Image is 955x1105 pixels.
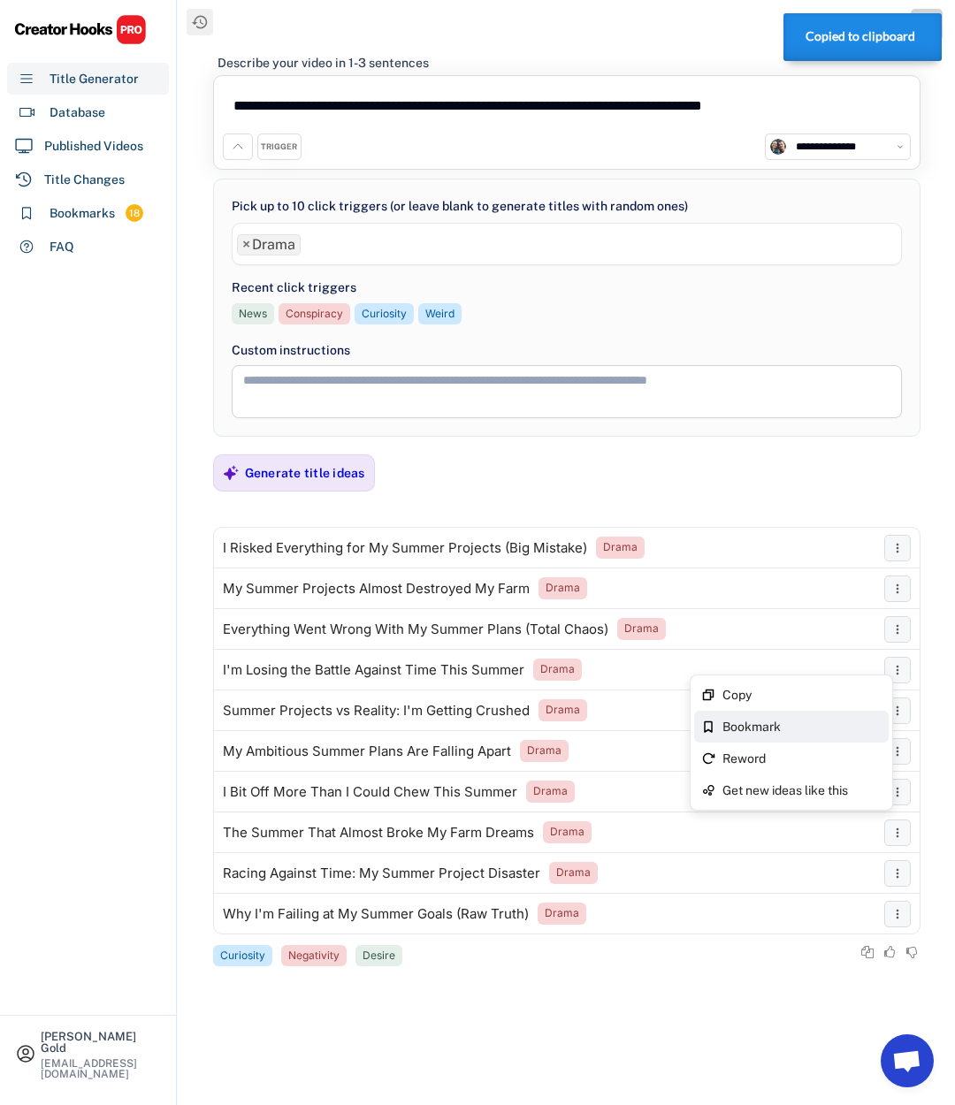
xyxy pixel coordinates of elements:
[44,171,125,189] div: Title Changes
[527,743,562,758] div: Drama
[223,541,587,555] div: I Risked Everything for My Summer Projects (Big Mistake)
[533,784,568,799] div: Drama
[722,720,882,733] div: Bookmark
[223,785,517,799] div: I Bit Off More Than I Could Chew This Summer
[545,906,579,921] div: Drama
[232,278,356,297] div: Recent click triggers
[126,206,143,221] div: 18
[603,540,638,555] div: Drama
[237,234,301,255] li: Drama
[223,663,524,677] div: I'm Losing the Battle Against Time This Summer
[220,949,265,964] div: Curiosity
[722,689,882,701] div: Copy
[50,204,115,223] div: Bookmarks
[286,307,343,322] div: Conspiracy
[556,865,591,880] div: Drama
[223,582,530,596] div: My Summer Projects Almost Destroyed My Farm
[540,662,575,677] div: Drama
[722,784,882,796] div: Get new ideas like this
[223,704,530,718] div: Summer Projects vs Reality: I'm Getting Crushed
[770,139,786,155] img: channels4_profile.jpg
[362,307,407,322] div: Curiosity
[41,1058,161,1079] div: [EMAIL_ADDRESS][DOMAIN_NAME]
[881,1034,934,1087] a: Open chat
[50,238,74,256] div: FAQ
[242,238,250,252] span: ×
[223,622,608,636] div: Everything Went Wrong With My Summer Plans (Total Chaos)
[722,752,882,765] div: Reword
[624,621,659,636] div: Drama
[363,949,395,964] div: Desire
[223,744,511,758] div: My Ambitious Summer Plans Are Falling Apart
[14,14,147,45] img: CHPRO%20Logo.svg
[41,1031,161,1054] div: [PERSON_NAME] Gold
[806,29,915,43] strong: Copied to clipboard
[232,341,902,360] div: Custom instructions
[288,949,340,964] div: Negativity
[223,826,534,840] div: The Summer That Almost Broke My Farm Dreams
[223,907,529,921] div: Why I'm Failing at My Summer Goals (Raw Truth)
[261,141,297,153] div: TRIGGER
[223,866,540,880] div: Racing Against Time: My Summer Project Disaster
[232,197,688,216] div: Pick up to 10 click triggers (or leave blank to generate titles with random ones)
[218,55,429,71] div: Describe your video in 1-3 sentences
[245,465,365,481] div: Generate title ideas
[239,307,267,322] div: News
[50,70,139,88] div: Title Generator
[50,103,105,122] div: Database
[44,137,143,156] div: Published Videos
[550,825,584,840] div: Drama
[546,581,580,596] div: Drama
[425,307,455,322] div: Weird
[546,703,580,718] div: Drama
